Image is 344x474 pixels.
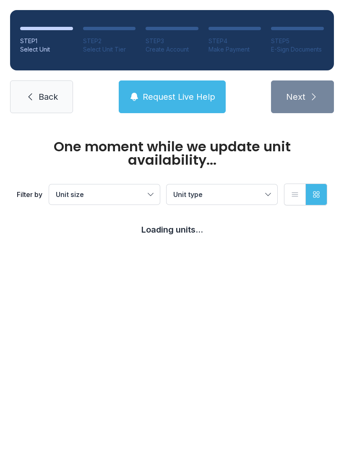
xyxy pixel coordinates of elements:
button: Unit type [167,184,277,205]
div: Make Payment [208,45,261,54]
div: Select Unit [20,45,73,54]
div: STEP 2 [83,37,136,45]
span: Request Live Help [143,91,215,103]
div: STEP 5 [271,37,324,45]
div: E-Sign Documents [271,45,324,54]
div: One moment while we update unit availability... [17,140,327,167]
span: Unit size [56,190,84,199]
div: Select Unit Tier [83,45,136,54]
div: STEP 4 [208,37,261,45]
div: Loading units... [17,224,327,236]
span: Back [39,91,58,103]
div: Filter by [17,189,42,199]
span: Next [286,91,305,103]
div: STEP 3 [146,37,198,45]
span: Unit type [173,190,203,199]
div: STEP 1 [20,37,73,45]
div: Create Account [146,45,198,54]
button: Unit size [49,184,160,205]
